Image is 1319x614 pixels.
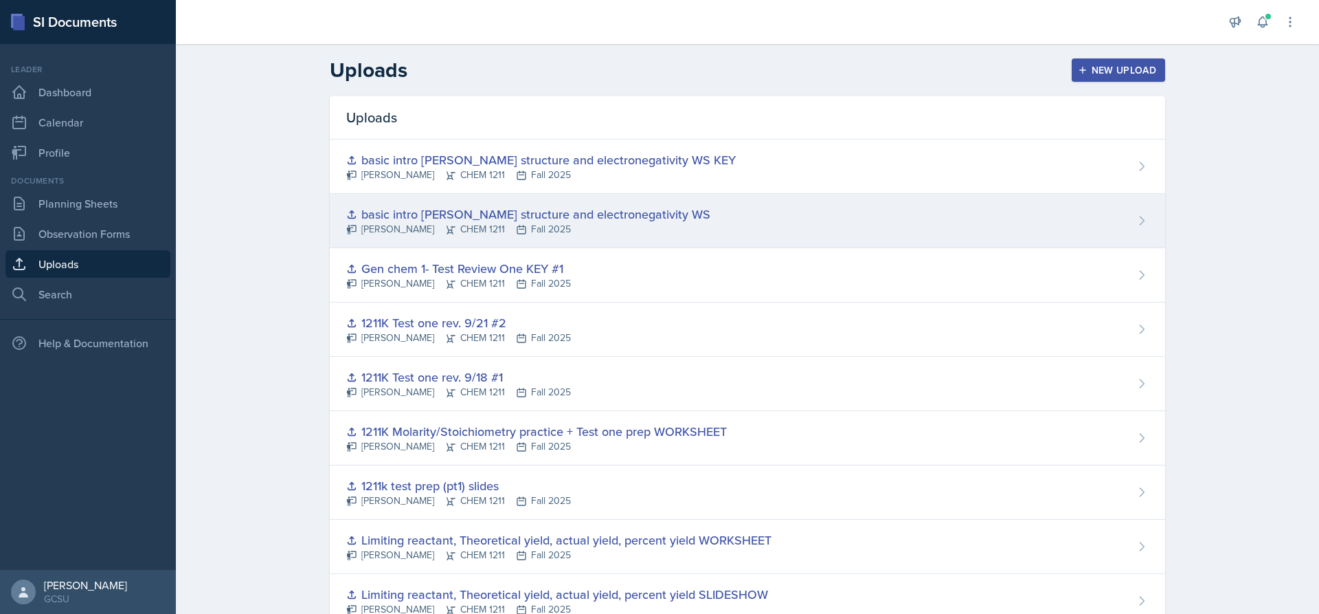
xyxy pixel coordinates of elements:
[5,190,170,217] a: Planning Sheets
[5,250,170,278] a: Uploads
[330,303,1165,357] a: 1211K Test one rev. 9/21 #2 [PERSON_NAME]CHEM 1211Fall 2025
[5,63,170,76] div: Leader
[346,276,571,291] div: [PERSON_NAME] CHEM 1211 Fall 2025
[5,329,170,357] div: Help & Documentation
[44,578,127,592] div: [PERSON_NAME]
[44,592,127,606] div: GCSU
[5,175,170,187] div: Documents
[346,314,571,332] div: 1211K Test one rev. 9/21 #2
[5,78,170,106] a: Dashboard
[330,357,1165,411] a: 1211K Test one rev. 9/18 #1 [PERSON_NAME]CHEM 1211Fall 2025
[346,385,571,399] div: [PERSON_NAME] CHEM 1211 Fall 2025
[346,531,771,549] div: Limiting reactant, Theoretical yield, actual yield, percent yield WORKSHEET
[346,151,736,169] div: basic intro [PERSON_NAME] structure and electronegativity WS KEY
[330,140,1165,194] a: basic intro [PERSON_NAME] structure and electronegativity WS KEY [PERSON_NAME]CHEM 1211Fall 2025
[346,439,727,454] div: [PERSON_NAME] CHEM 1211 Fall 2025
[330,96,1165,140] div: Uploads
[330,58,407,83] h2: Uploads
[346,585,768,604] div: Limiting reactant, Theoretical yield, actual yield, percent yield SLIDESHOW
[346,476,571,495] div: 1211k test prep (pt1) slides
[346,205,710,223] div: basic intro [PERSON_NAME] structure and electronegativity WS
[346,168,736,182] div: [PERSON_NAME] CHEM 1211 Fall 2025
[1081,65,1157,76] div: New Upload
[330,520,1165,574] a: Limiting reactant, Theoretical yield, actual yield, percent yield WORKSHEET [PERSON_NAME]CHEM 121...
[346,422,727,441] div: 1211K Molarity/Stoichiometry practice + Test one prep WORKSHEET
[330,465,1165,520] a: 1211k test prep (pt1) slides [PERSON_NAME]CHEM 1211Fall 2025
[330,248,1165,303] a: Gen chem 1- Test Review One KEY #1 [PERSON_NAME]CHEM 1211Fall 2025
[5,220,170,248] a: Observation Forms
[5,281,170,308] a: Search
[5,109,170,136] a: Calendar
[346,259,571,278] div: Gen chem 1- Test Review One KEY #1
[1072,58,1166,82] button: New Upload
[346,331,571,345] div: [PERSON_NAME] CHEM 1211 Fall 2025
[346,494,571,508] div: [PERSON_NAME] CHEM 1211 Fall 2025
[5,139,170,166] a: Profile
[346,548,771,562] div: [PERSON_NAME] CHEM 1211 Fall 2025
[330,411,1165,465] a: 1211K Molarity/Stoichiometry practice + Test one prep WORKSHEET [PERSON_NAME]CHEM 1211Fall 2025
[330,194,1165,248] a: basic intro [PERSON_NAME] structure and electronegativity WS [PERSON_NAME]CHEM 1211Fall 2025
[346,368,571,386] div: 1211K Test one rev. 9/18 #1
[346,222,710,237] div: [PERSON_NAME] CHEM 1211 Fall 2025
